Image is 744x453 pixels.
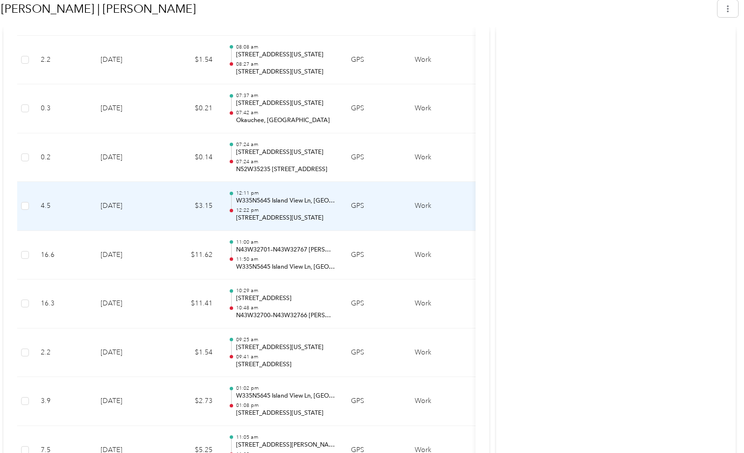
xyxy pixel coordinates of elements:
td: $11.41 [161,279,220,328]
td: Work [407,328,480,377]
p: [STREET_ADDRESS][US_STATE] [236,50,335,59]
p: 01:08 pm [236,402,335,409]
td: GPS [343,133,407,182]
td: [DATE] [93,377,161,426]
p: N43W32700–N43W32766 [PERSON_NAME], [PERSON_NAME], [GEOGRAPHIC_DATA] [236,311,335,320]
p: 08:08 am [236,44,335,50]
p: W335N5645 Island View Ln, [GEOGRAPHIC_DATA], [GEOGRAPHIC_DATA] [236,392,335,401]
p: [STREET_ADDRESS][PERSON_NAME] [236,441,335,450]
p: [STREET_ADDRESS][US_STATE] [236,99,335,108]
td: $0.14 [161,133,220,182]
td: GPS [343,36,407,85]
td: 0.3 [33,84,93,133]
p: [STREET_ADDRESS][US_STATE] [236,148,335,157]
p: [STREET_ADDRESS][US_STATE] [236,409,335,418]
td: GPS [343,377,407,426]
p: N43W32701–N43W32767 [PERSON_NAME], [PERSON_NAME], [GEOGRAPHIC_DATA] [236,246,335,254]
td: Work [407,231,480,280]
p: 12:22 pm [236,207,335,214]
td: [DATE] [93,36,161,85]
p: [STREET_ADDRESS][US_STATE] [236,214,335,223]
td: GPS [343,231,407,280]
td: [DATE] [93,133,161,182]
td: [DATE] [93,328,161,377]
td: [DATE] [93,279,161,328]
td: $1.54 [161,36,220,85]
p: 12:11 pm [236,190,335,197]
p: 09:25 am [236,336,335,343]
td: 2.2 [33,36,93,85]
td: [DATE] [93,84,161,133]
td: 0.2 [33,133,93,182]
td: 2.2 [33,328,93,377]
p: 07:37 am [236,92,335,99]
td: GPS [343,182,407,231]
p: 11:00 am [236,239,335,246]
td: $2.73 [161,377,220,426]
p: 11:05 am [236,434,335,441]
td: GPS [343,328,407,377]
p: [STREET_ADDRESS] [236,360,335,369]
p: 10:29 am [236,287,335,294]
p: [STREET_ADDRESS][US_STATE] [236,68,335,76]
p: [STREET_ADDRESS] [236,294,335,303]
p: 01:02 pm [236,385,335,392]
td: $1.54 [161,328,220,377]
p: 08:27 am [236,61,335,68]
p: W335N5645 Island View Ln, [GEOGRAPHIC_DATA], [GEOGRAPHIC_DATA] [236,263,335,272]
td: GPS [343,84,407,133]
p: 11:50 am [236,256,335,263]
td: Work [407,84,480,133]
td: 4.5 [33,182,93,231]
td: [DATE] [93,182,161,231]
td: Work [407,133,480,182]
p: 10:48 am [236,304,335,311]
p: N52W35235 [STREET_ADDRESS] [236,165,335,174]
p: 07:24 am [236,141,335,148]
p: W335N5645 Island View Ln, [GEOGRAPHIC_DATA], [GEOGRAPHIC_DATA] [236,197,335,205]
td: 16.3 [33,279,93,328]
td: [DATE] [93,231,161,280]
td: Work [407,36,480,85]
p: 09:41 am [236,353,335,360]
p: 07:24 am [236,158,335,165]
td: $0.21 [161,84,220,133]
td: $3.15 [161,182,220,231]
td: Work [407,182,480,231]
td: 3.9 [33,377,93,426]
p: Okauchee, [GEOGRAPHIC_DATA] [236,116,335,125]
td: Work [407,279,480,328]
td: $11.62 [161,231,220,280]
td: GPS [343,279,407,328]
td: 16.6 [33,231,93,280]
td: Work [407,377,480,426]
p: [STREET_ADDRESS][US_STATE] [236,343,335,352]
p: 07:42 am [236,109,335,116]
